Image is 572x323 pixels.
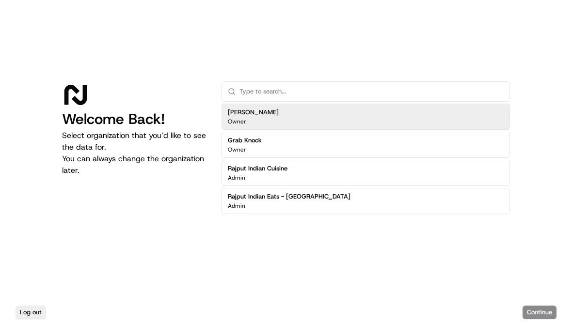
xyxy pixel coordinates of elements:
h1: Welcome Back! [62,110,206,128]
input: Type to search... [239,82,504,101]
h2: Rajput Indian Cuisine [228,164,287,173]
button: Log out [16,306,46,319]
h2: Rajput Indian Eats - [GEOGRAPHIC_DATA] [228,192,350,201]
p: Select organization that you’d like to see the data for. You can always change the organization l... [62,130,206,176]
div: Suggestions [222,102,510,216]
p: Admin [228,174,245,182]
p: Owner [228,146,246,154]
p: Owner [228,118,246,125]
h2: Grab Knock [228,136,262,145]
h2: [PERSON_NAME] [228,108,279,117]
p: Admin [228,202,245,210]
